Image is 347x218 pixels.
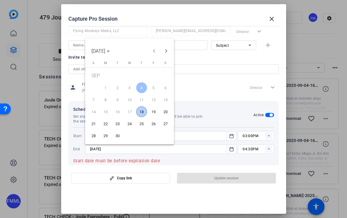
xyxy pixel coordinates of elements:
button: September 11, 2025 [136,94,148,106]
span: 27 [160,118,171,129]
span: 18 [136,106,147,117]
span: 14 [88,106,99,117]
button: September 17, 2025 [124,106,136,118]
span: 29 [100,130,111,141]
span: 12 [148,94,159,105]
span: 15 [100,106,111,117]
button: September 29, 2025 [100,130,112,142]
span: 13 [160,94,171,105]
button: September 19, 2025 [148,106,160,118]
button: September 7, 2025 [88,94,100,106]
td: SEP [88,70,172,82]
button: September 2, 2025 [112,82,124,94]
button: September 22, 2025 [100,118,112,130]
span: M [104,61,107,65]
span: 20 [160,106,171,117]
span: 5 [148,82,159,93]
span: 3 [124,82,135,93]
button: Choose month and year [89,46,112,56]
span: 8 [100,94,111,105]
span: 22 [100,118,111,129]
span: 23 [112,118,123,129]
button: September 12, 2025 [148,94,160,106]
button: September 5, 2025 [148,82,160,94]
span: T [116,61,118,65]
button: September 21, 2025 [88,118,100,130]
span: 26 [148,118,159,129]
button: September 4, 2025 [136,82,148,94]
span: 21 [88,118,99,129]
button: September 6, 2025 [160,82,172,94]
button: September 23, 2025 [112,118,124,130]
button: September 24, 2025 [124,118,136,130]
span: 11 [136,94,147,105]
button: September 16, 2025 [112,106,124,118]
span: S [164,61,166,65]
button: September 10, 2025 [124,94,136,106]
span: 4 [136,82,147,93]
span: 6 [160,82,171,93]
button: September 30, 2025 [112,130,124,142]
span: T [140,61,142,65]
span: 2 [112,82,123,93]
span: [DATE] [91,48,105,54]
span: 30 [112,130,123,141]
span: S [92,61,94,65]
button: September 14, 2025 [88,106,100,118]
button: September 28, 2025 [88,130,100,142]
button: September 27, 2025 [160,118,172,130]
span: 10 [124,94,135,105]
span: 25 [136,118,147,129]
span: 24 [124,118,135,129]
span: 28 [88,130,99,141]
button: September 15, 2025 [100,106,112,118]
button: September 13, 2025 [160,94,172,106]
button: September 8, 2025 [100,94,112,106]
button: September 26, 2025 [148,118,160,130]
button: September 9, 2025 [112,94,124,106]
span: 17 [124,106,135,117]
span: 1 [100,82,111,93]
button: September 20, 2025 [160,106,172,118]
span: 7 [88,94,99,105]
span: 16 [112,106,123,117]
span: 9 [112,94,123,105]
button: Next month [160,45,172,57]
span: 19 [148,106,159,117]
button: September 3, 2025 [124,82,136,94]
span: W [128,61,131,65]
button: September 25, 2025 [136,118,148,130]
button: September 18, 2025 [136,106,148,118]
button: September 1, 2025 [100,82,112,94]
span: F [153,61,154,65]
